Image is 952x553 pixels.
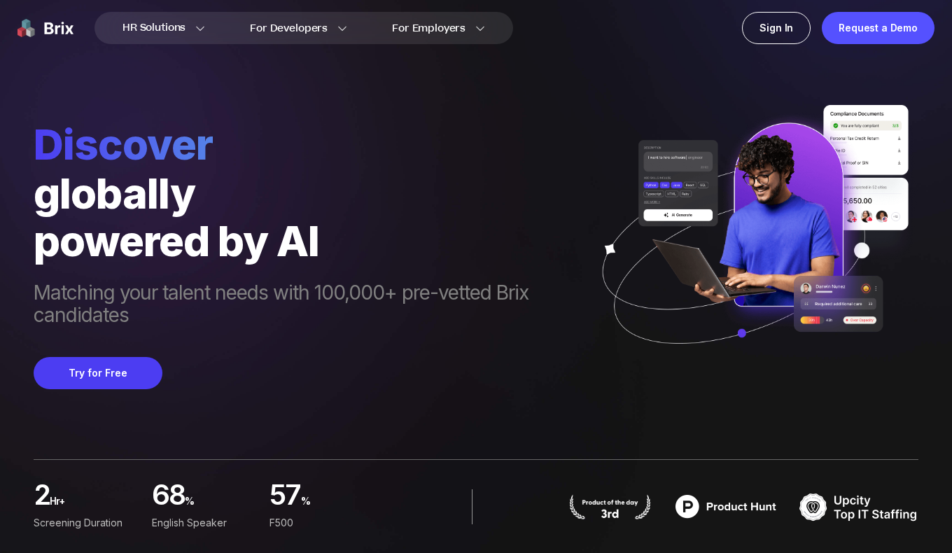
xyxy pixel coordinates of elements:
[34,169,584,217] div: globally
[269,515,377,531] div: F500
[152,515,259,531] div: English Speaker
[742,12,811,44] a: Sign In
[152,482,185,512] span: 68
[392,21,465,36] span: For Employers
[34,515,141,531] div: Screening duration
[799,489,918,524] img: TOP IT STAFFING
[666,489,785,524] img: product hunt badge
[34,217,584,265] div: powered by AI
[34,119,584,169] span: Discover
[34,357,162,389] button: Try for Free
[50,490,140,520] span: hr+
[250,21,328,36] span: For Developers
[269,482,301,512] span: 57
[568,494,652,519] img: product hunt badge
[34,482,50,512] span: 2
[584,105,918,373] img: ai generate
[185,490,258,520] span: %
[122,17,185,39] span: HR Solutions
[822,12,934,44] a: Request a Demo
[301,490,377,520] span: %
[34,281,584,329] span: Matching your talent needs with 100,000+ pre-vetted Brix candidates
